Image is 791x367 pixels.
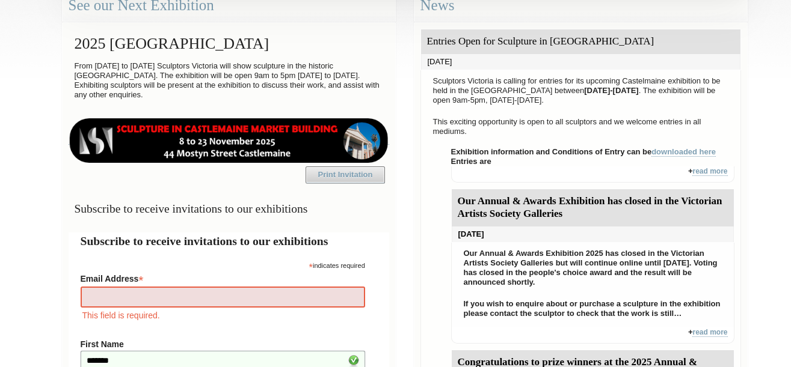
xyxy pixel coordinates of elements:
[427,73,734,108] p: Sculptors Victoria is calling for entries for its upcoming Castelmaine exhibition to be held in t...
[81,309,365,322] div: This field is required.
[451,147,716,157] strong: Exhibition information and Conditions of Entry can be
[81,232,377,250] h2: Subscribe to receive invitations to our exhibitions
[427,114,734,139] p: This exciting opportunity is open to all sculptors and we welcome entries in all mediums.
[81,339,365,349] label: First Name
[458,296,728,321] p: If you wish to enquire about or purchase a sculpture in the exhibition please contact the sculpto...
[692,167,727,176] a: read more
[69,197,389,220] h3: Subscribe to receive invitations to our exhibitions
[452,189,734,226] div: Our Annual & Awards Exhibition has closed in the Victorian Artists Society Galleries
[451,327,734,344] div: +
[306,166,385,183] a: Print Invitation
[452,226,734,242] div: [DATE]
[692,328,727,337] a: read more
[458,246,728,290] p: Our Annual & Awards Exhibition 2025 has closed in the Victorian Artists Society Galleries but wil...
[584,86,639,95] strong: [DATE]-[DATE]
[651,147,716,157] a: downloaded here
[81,259,365,270] div: indicates required
[451,166,734,183] div: +
[69,118,389,163] img: castlemaine-ldrbd25v2.png
[81,270,365,285] label: Email Address
[421,29,740,54] div: Entries Open for Sculpture in [GEOGRAPHIC_DATA]
[69,58,389,103] p: From [DATE] to [DATE] Sculptors Victoria will show sculpture in the historic [GEOGRAPHIC_DATA]. T...
[421,54,740,70] div: [DATE]
[69,29,389,58] h2: 2025 [GEOGRAPHIC_DATA]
